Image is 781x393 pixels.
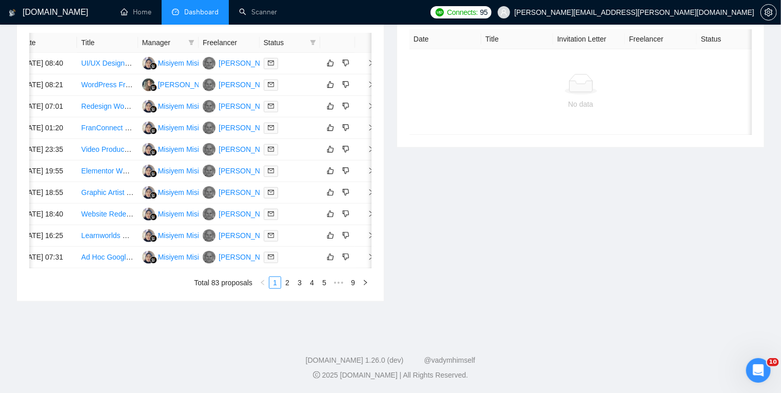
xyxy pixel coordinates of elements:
button: dislike [340,186,352,199]
a: Video Producer Needed for Inspiring 2–3 Minute Brand Video (Health & Wellness) [81,145,341,153]
button: dislike [340,229,352,242]
span: like [327,81,334,89]
td: Video Producer Needed for Inspiring 2–3 Minute Brand Video (Health & Wellness) [77,139,138,161]
a: MMMisiyem Misiyem [142,188,213,196]
span: dislike [342,167,349,175]
img: gigradar-bm.png [150,213,157,221]
span: right [359,81,375,88]
td: [DATE] 19:55 [16,161,77,182]
div: Misiyem Misiyem [158,251,213,263]
span: Status [264,37,306,48]
td: WordPress Front-End Developer | Elementor + LearnDash Expert [77,74,138,96]
th: Freelancer [199,33,259,53]
img: MM [142,186,155,199]
a: FranConnect / WorldManager Administrator [81,124,220,132]
li: Next 5 Pages [330,277,347,289]
td: [DATE] 16:25 [16,225,77,247]
span: filter [186,35,197,50]
th: Status [697,29,769,49]
img: MM [142,251,155,264]
span: like [327,231,334,240]
span: ••• [330,277,347,289]
td: [DATE] 07:01 [16,96,77,117]
span: filter [308,35,318,50]
span: mail [268,60,274,66]
div: [PERSON_NAME] [158,79,217,90]
span: dislike [342,124,349,132]
a: Redesign WordPress Website (Elementor) [81,102,216,110]
a: MMMisiyem Misiyem [142,209,213,218]
span: like [327,59,334,67]
span: like [327,253,334,261]
span: mail [268,211,274,217]
div: [PERSON_NAME] [219,165,278,176]
li: 5 [318,277,330,289]
a: homeHome [121,8,151,16]
a: TH[PERSON_NAME] [203,188,278,196]
img: upwork-logo.png [436,8,444,16]
a: TH[PERSON_NAME] [203,58,278,67]
th: Freelancer [625,29,697,49]
div: No data [418,99,744,110]
th: Title [77,33,138,53]
span: dislike [342,253,349,261]
span: right [359,167,375,174]
div: Misiyem Misiyem [158,230,213,241]
button: right [359,277,372,289]
span: filter [188,40,194,46]
a: MMMisiyem Misiyem [142,252,213,261]
span: right [359,210,375,218]
div: [PERSON_NAME] [219,57,278,69]
a: LK[PERSON_NAME] [142,80,217,88]
img: gigradar-bm.png [150,84,157,91]
td: [DATE] 08:21 [16,74,77,96]
img: gigradar-bm.png [150,170,157,178]
img: gigradar-bm.png [150,106,157,113]
button: like [324,251,337,263]
span: Manager [142,37,184,48]
button: dislike [340,208,352,220]
img: MM [142,143,155,156]
div: [PERSON_NAME] [219,122,278,133]
a: Elementor WordPress Website - Completion & Launch Assistance [81,167,290,175]
button: setting [760,4,777,21]
a: TH[PERSON_NAME] [203,166,278,174]
div: [PERSON_NAME] [219,251,278,263]
li: 1 [269,277,281,289]
span: right [359,146,375,153]
button: like [324,122,337,134]
a: [DOMAIN_NAME] 1.26.0 (dev) [306,356,404,364]
img: MM [142,122,155,134]
div: Misiyem Misiyem [158,187,213,198]
a: @vadymhimself [424,356,475,364]
span: left [260,280,266,286]
a: TH[PERSON_NAME] [203,80,278,88]
div: 2025 [DOMAIN_NAME] | All Rights Reserved. [8,370,773,381]
div: [PERSON_NAME] [219,101,278,112]
div: [PERSON_NAME] [219,79,278,90]
img: TH [203,122,216,134]
img: TH [203,78,216,91]
img: TH [203,100,216,113]
img: gigradar-bm.png [150,192,157,199]
button: like [324,229,337,242]
img: TH [203,143,216,156]
span: right [359,60,375,67]
a: Website Redesign for fiber construction Company [81,210,239,218]
a: TH[PERSON_NAME] [203,252,278,261]
td: [DATE] 18:55 [16,182,77,204]
td: [DATE] 08:40 [16,53,77,74]
img: logo [9,5,16,21]
div: [PERSON_NAME] [219,208,278,220]
td: [DATE] 01:20 [16,117,77,139]
td: Learnworlds Expert Needed [77,225,138,247]
li: 2 [281,277,294,289]
img: gigradar-bm.png [150,127,157,134]
th: Date [409,29,481,49]
button: like [324,186,337,199]
span: mail [268,189,274,195]
a: Ad Hoc Google Slides and Charts Creation for Executive Strategy [81,253,290,261]
a: 2 [282,277,293,288]
span: 10 [767,358,779,366]
img: MM [142,229,155,242]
